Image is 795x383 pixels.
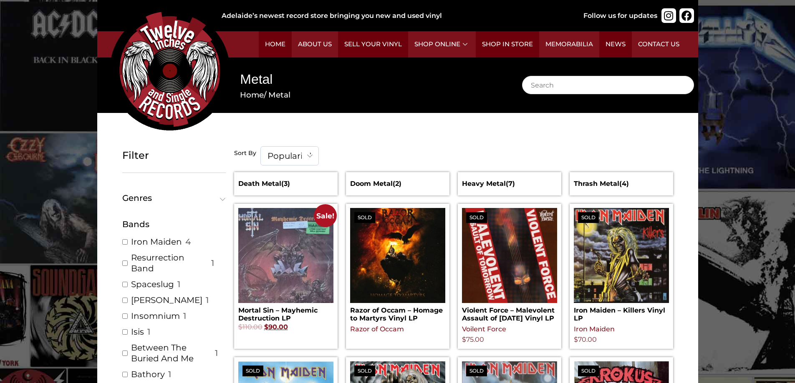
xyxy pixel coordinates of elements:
[131,236,182,247] a: Iron Maiden
[574,176,669,191] h2: Thrash Metal
[462,303,557,322] h2: Violent Force – Malevolent Assault of [DATE] Vinyl LP
[599,31,632,58] a: News
[393,180,401,188] mark: (2)
[122,194,226,202] button: Genres
[578,365,599,376] span: Sold
[242,365,263,376] span: Sold
[238,208,333,303] img: Mortal Sin – Mayhemic Destruction LP
[574,303,669,322] h2: Iron Maiden – Killers Vinyl LP
[264,323,288,331] bdi: 90.00
[408,31,476,58] a: Shop Online
[185,236,191,247] span: 4
[574,325,615,333] a: Iron Maiden
[462,176,557,191] h2: Heavy Metal
[234,150,256,157] h5: Sort By
[462,335,466,343] span: $
[466,365,487,376] span: Sold
[147,326,150,337] span: 1
[131,369,165,380] a: Bathory
[292,31,338,58] a: About Us
[574,176,669,191] a: Visit product category Thrash Metal
[462,325,506,333] a: Voilent Force
[462,208,557,322] a: SoldViolent Force – Malevolent Assault of [DATE] Vinyl LP
[238,323,262,331] bdi: 110.00
[183,310,186,321] span: 1
[131,252,208,274] a: Resurrection Band
[259,31,292,58] a: Home
[211,258,214,268] span: 1
[238,208,333,332] a: Sale! Mortal Sin – Mayhemic Destruction LP
[574,335,597,343] bdi: 70.00
[314,204,337,227] span: Sale!
[578,212,599,223] span: Sold
[574,208,669,322] a: SoldIron Maiden – Killers Vinyl LP
[131,295,202,305] a: [PERSON_NAME]
[131,326,144,337] a: Isis
[476,31,539,58] a: Shop in Store
[240,70,497,89] h1: Metal
[131,310,180,321] a: Insomnium
[350,325,404,333] a: Razor of Occam
[466,212,487,223] span: Sold
[632,31,686,58] a: Contact Us
[238,176,333,191] a: Visit product category Death Metal
[619,180,629,188] mark: (4)
[122,150,226,162] h5: Filter
[583,11,657,21] div: Follow us for updates
[281,180,290,188] mark: (3)
[240,90,264,100] a: Home
[131,279,174,290] a: Spaceslug
[350,303,445,322] h2: Razor of Occam – Homage to Martyrs Vinyl LP
[350,208,445,322] a: SoldRazor of Occam – Homage to Martyrs Vinyl LP
[122,218,226,230] div: Bands
[350,208,445,303] img: Razor of Occam – Homage to Martyrs Vinyl LP
[338,31,408,58] a: Sell Your Vinyl
[215,348,218,358] span: 1
[206,295,209,305] span: 1
[177,279,180,290] span: 1
[122,194,222,202] span: Genres
[238,303,333,322] h2: Mortal Sin – Mayhemic Destruction LP
[354,365,375,376] span: Sold
[522,76,694,94] input: Search
[222,11,556,21] div: Adelaide’s newest record store bringing you new and used vinyl
[238,323,242,331] span: $
[261,147,318,165] span: Popularity
[354,212,375,223] span: Sold
[350,176,445,191] h2: Doom Metal
[506,180,515,188] mark: (7)
[168,369,171,380] span: 1
[574,335,578,343] span: $
[574,208,669,303] img: Iron Maiden – Killers Vinyl LP
[131,342,212,364] a: Between The Buried And Me
[462,335,484,343] bdi: 75.00
[539,31,599,58] a: Memorabilia
[462,208,557,303] img: Violent Force
[240,89,497,101] nav: Breadcrumb
[260,146,319,165] span: Popularity
[264,323,268,331] span: $
[462,176,557,191] a: Visit product category Heavy Metal
[238,176,333,191] h2: Death Metal
[350,176,445,191] a: Visit product category Doom Metal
